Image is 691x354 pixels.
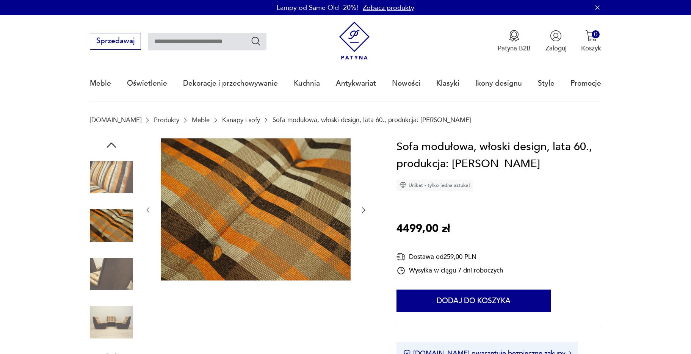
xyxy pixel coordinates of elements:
[90,33,141,50] button: Sprzedawaj
[161,138,351,281] img: Zdjęcie produktu Sofa modułowa, włoski design, lata 60., produkcja: Włochy
[154,116,179,124] a: Produkty
[538,66,555,101] a: Style
[508,30,520,42] img: Ikona medalu
[475,66,522,101] a: Ikony designu
[545,30,567,53] button: Zaloguj
[183,66,278,101] a: Dekoracje i przechowywanie
[581,30,601,53] button: 0Koszyk
[585,30,597,42] img: Ikona koszyka
[570,66,601,101] a: Promocje
[581,44,601,53] p: Koszyk
[90,39,141,45] a: Sprzedawaj
[550,30,562,42] img: Ikonka użytkownika
[294,66,320,101] a: Kuchnia
[90,252,133,296] img: Zdjęcie produktu Sofa modułowa, włoski design, lata 60., produkcja: Włochy
[251,36,262,47] button: Szukaj
[90,116,141,124] a: [DOMAIN_NAME]
[396,220,450,238] p: 4499,00 zł
[392,66,420,101] a: Nowości
[336,66,376,101] a: Antykwariat
[498,44,531,53] p: Patyna B2B
[592,30,600,38] div: 0
[335,22,374,60] img: Patyna - sklep z meblami i dekoracjami vintage
[436,66,459,101] a: Klasyki
[90,301,133,344] img: Zdjęcie produktu Sofa modułowa, włoski design, lata 60., produkcja: Włochy
[396,252,406,262] img: Ikona dostawy
[363,3,414,13] a: Zobacz produkty
[192,116,210,124] a: Meble
[90,156,133,199] img: Zdjęcie produktu Sofa modułowa, włoski design, lata 60., produkcja: Włochy
[396,266,503,275] div: Wysyłka w ciągu 7 dni roboczych
[396,138,601,173] h1: Sofa modułowa, włoski design, lata 60., produkcja: [PERSON_NAME]
[396,180,473,191] div: Unikat - tylko jedna sztuka!
[277,3,358,13] p: Lampy od Same Old -20%!
[396,252,503,262] div: Dostawa od 259,00 PLN
[127,66,167,101] a: Oświetlenie
[498,30,531,53] a: Ikona medaluPatyna B2B
[90,66,111,101] a: Meble
[396,290,551,312] button: Dodaj do koszyka
[400,182,406,189] img: Ikona diamentu
[90,204,133,247] img: Zdjęcie produktu Sofa modułowa, włoski design, lata 60., produkcja: Włochy
[273,116,471,124] p: Sofa modułowa, włoski design, lata 60., produkcja: [PERSON_NAME]
[498,30,531,53] button: Patyna B2B
[545,44,567,53] p: Zaloguj
[222,116,260,124] a: Kanapy i sofy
